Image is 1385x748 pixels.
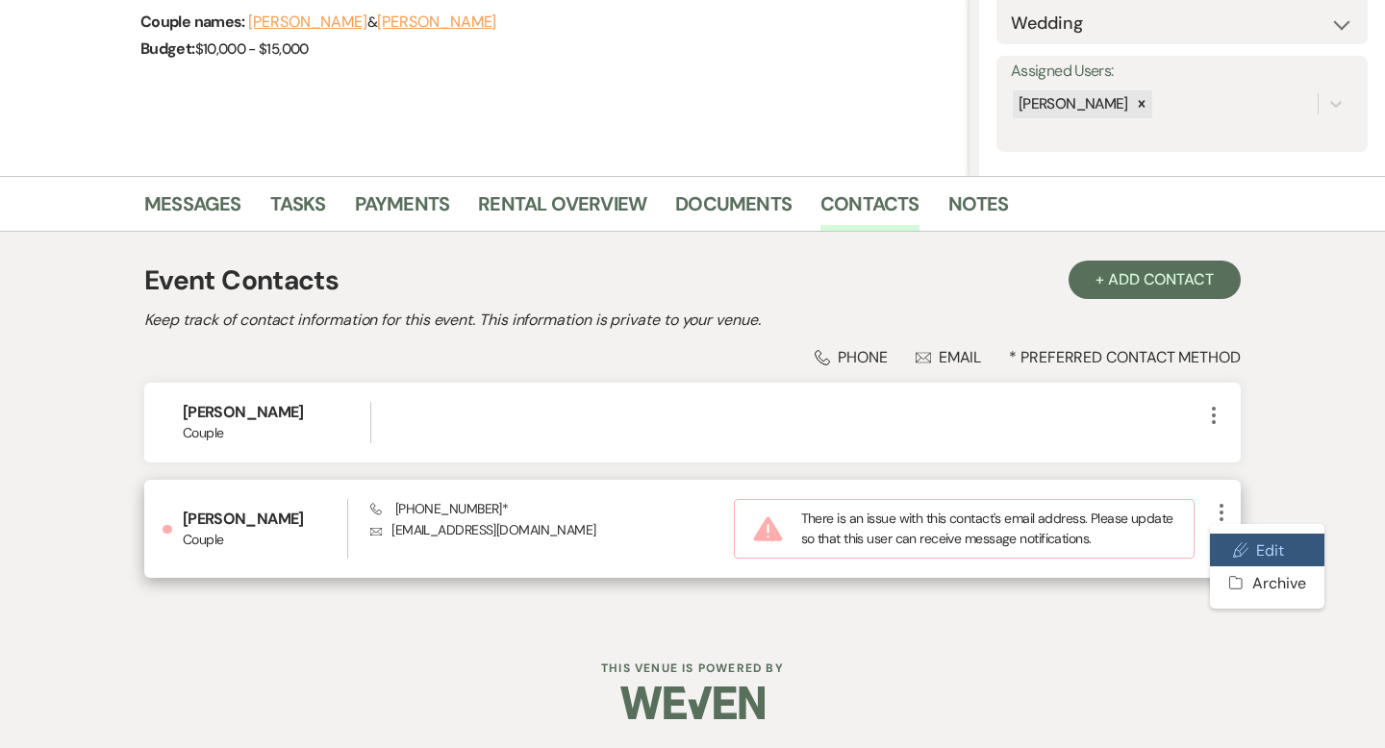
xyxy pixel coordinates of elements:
a: Documents [675,188,792,231]
p: [EMAIL_ADDRESS][DOMAIN_NAME] [370,519,734,540]
a: Rental Overview [478,188,646,231]
button: Archive [1210,566,1324,599]
a: Contacts [820,188,919,231]
span: & [248,12,496,32]
div: * Preferred Contact Method [144,347,1241,367]
button: Edit [1210,534,1324,566]
div: [PERSON_NAME] [1013,90,1131,118]
button: [PERSON_NAME] [248,14,367,30]
button: [PERSON_NAME] [377,14,496,30]
h6: [PERSON_NAME] [183,509,347,530]
span: $10,000 - $15,000 [195,39,309,59]
div: Phone [815,347,888,367]
a: Notes [948,188,1009,231]
img: Weven Logo [620,669,765,736]
h6: [PERSON_NAME] [183,402,370,423]
span: Couple [183,530,347,550]
div: Email [916,347,982,367]
span: [PHONE_NUMBER] * [370,500,509,517]
label: Assigned Users: [1011,58,1353,86]
span: Couple [183,423,370,443]
span: Budget: [140,38,195,59]
span: Couple names: [140,12,248,32]
div: There is an issue with this contact's email address. Please update so that this user can receive ... [734,499,1195,559]
button: + Add Contact [1069,261,1241,299]
h1: Event Contacts [144,261,339,301]
a: Payments [355,188,450,231]
h2: Keep track of contact information for this event. This information is private to your venue. [144,309,1241,332]
a: Tasks [270,188,326,231]
a: Messages [144,188,241,231]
